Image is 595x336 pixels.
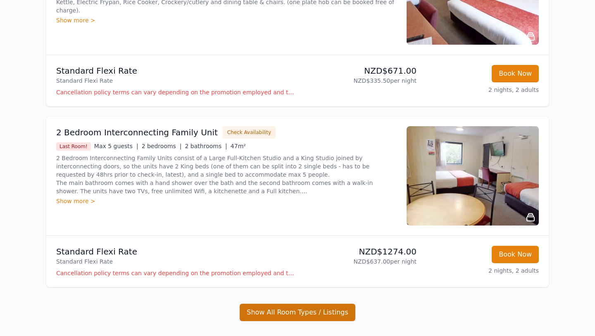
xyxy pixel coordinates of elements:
[240,304,355,321] button: Show All Room Types / Listings
[56,16,397,24] div: Show more >
[492,65,539,82] button: Book Now
[56,154,397,195] p: 2 Bedroom Interconnecting Family Units consist of a Large Full-Kitchen Studio and a King Studio j...
[56,77,294,85] p: Standard Flexi Rate
[223,126,276,139] button: Check Availability
[423,266,539,275] p: 2 nights, 2 adults
[301,246,416,257] p: NZD$1274.00
[301,65,416,77] p: NZD$671.00
[56,246,294,257] p: Standard Flexi Rate
[185,143,227,149] span: 2 bathrooms |
[56,127,218,138] h3: 2 Bedroom Interconnecting Family Unit
[423,86,539,94] p: 2 nights, 2 adults
[56,257,294,266] p: Standard Flexi Rate
[56,142,91,151] span: Last Room!
[56,269,294,277] p: Cancellation policy terms can vary depending on the promotion employed and the time of stay of th...
[142,143,182,149] span: 2 bedrooms |
[56,197,397,205] div: Show more >
[231,143,246,149] span: 47m²
[492,246,539,263] button: Book Now
[56,65,294,77] p: Standard Flexi Rate
[94,143,138,149] span: Max 5 guests |
[56,88,294,96] p: Cancellation policy terms can vary depending on the promotion employed and the time of stay of th...
[301,257,416,266] p: NZD$637.00 per night
[301,77,416,85] p: NZD$335.50 per night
